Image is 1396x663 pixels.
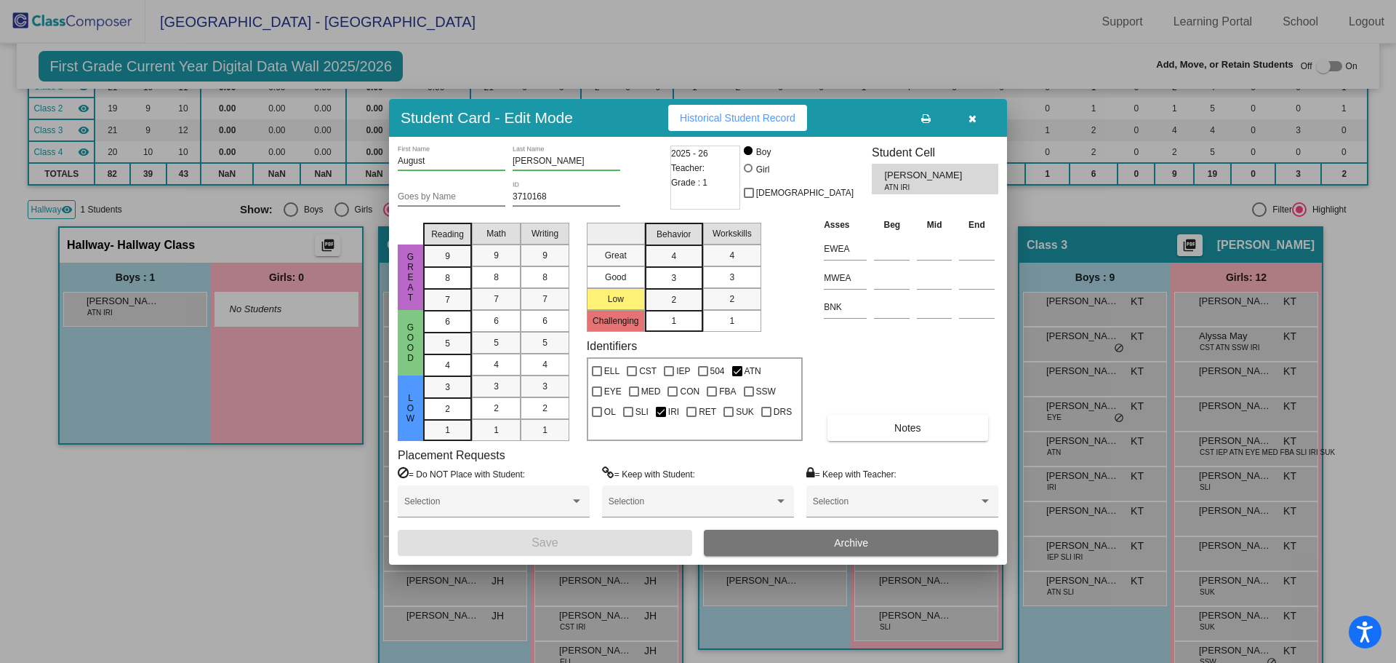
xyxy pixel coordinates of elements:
span: IRI [668,403,679,421]
span: 9 [445,250,450,263]
span: RET [699,403,716,421]
span: 504 [710,362,725,380]
label: = Do NOT Place with Student: [398,467,525,481]
span: 1 [494,424,499,437]
span: [DEMOGRAPHIC_DATA] [756,184,854,202]
span: EYE [604,383,622,400]
span: 1 [542,424,547,437]
span: CON [680,383,699,400]
button: Archive [704,530,998,556]
span: 8 [445,271,450,285]
input: assessment [824,267,867,289]
span: Notes [894,422,921,434]
label: = Keep with Teacher: [806,467,896,481]
span: Historical Student Record [680,112,795,124]
span: 4 [729,249,734,262]
span: 3 [494,380,499,393]
span: IEP [676,362,690,380]
span: Reading [431,228,464,241]
span: 7 [494,293,499,306]
th: Beg [870,217,913,233]
span: 9 [494,249,499,262]
span: 2 [542,402,547,415]
span: 2 [671,293,676,306]
span: SLI [635,403,649,421]
span: 2 [445,402,450,416]
span: 5 [445,337,450,350]
span: 8 [542,271,547,284]
span: 3 [671,271,676,285]
label: = Keep with Student: [602,467,695,481]
th: End [955,217,998,233]
span: 4 [494,358,499,371]
span: Archive [834,537,868,549]
input: Enter ID [513,192,620,202]
span: ELL [604,362,619,380]
span: 5 [542,336,547,349]
span: Workskills [713,227,752,240]
span: 2 [729,293,734,306]
span: Writing [531,227,558,240]
span: 7 [542,293,547,306]
span: Save [531,536,558,549]
span: 5 [494,336,499,349]
span: 9 [542,249,547,262]
th: Mid [913,217,955,233]
span: Behavior [657,228,691,241]
span: SSW [756,383,776,400]
span: Good [404,322,417,363]
h3: Student Cell [872,146,998,159]
input: assessment [824,296,867,318]
span: 3 [445,381,450,394]
span: 1 [445,424,450,437]
span: CST [639,362,657,380]
span: 6 [542,314,547,327]
input: assessment [824,238,867,260]
label: Placement Requests [398,448,505,462]
span: 1 [671,314,676,327]
span: Low [404,393,417,424]
span: 6 [445,315,450,328]
span: Great [404,252,417,303]
label: Identifiers [587,339,637,353]
span: 1 [729,314,734,327]
span: 4 [671,250,676,263]
span: 7 [445,293,450,306]
button: Save [398,530,692,556]
span: [PERSON_NAME] [884,168,965,183]
span: MED [641,383,661,400]
span: 4 [445,359,450,372]
span: 3 [542,380,547,393]
h3: Student Card - Edit Mode [401,108,573,127]
span: 4 [542,358,547,371]
span: Teacher: [671,161,705,175]
span: Math [486,227,506,240]
div: Girl [755,163,770,176]
th: Asses [820,217,870,233]
span: 2 [494,402,499,415]
span: OL [604,403,616,421]
span: 8 [494,271,499,284]
span: DRS [774,403,792,421]
span: ATN [745,362,761,380]
div: Boy [755,146,771,159]
button: Historical Student Record [668,105,807,131]
span: FBA [719,383,736,400]
span: Grade : 1 [671,175,707,190]
span: 6 [494,314,499,327]
button: Notes [827,415,987,441]
span: 2025 - 26 [671,146,708,161]
input: goes by name [398,192,505,202]
span: 3 [729,271,734,284]
span: SUK [736,403,754,421]
span: ATN IRI [884,182,955,193]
